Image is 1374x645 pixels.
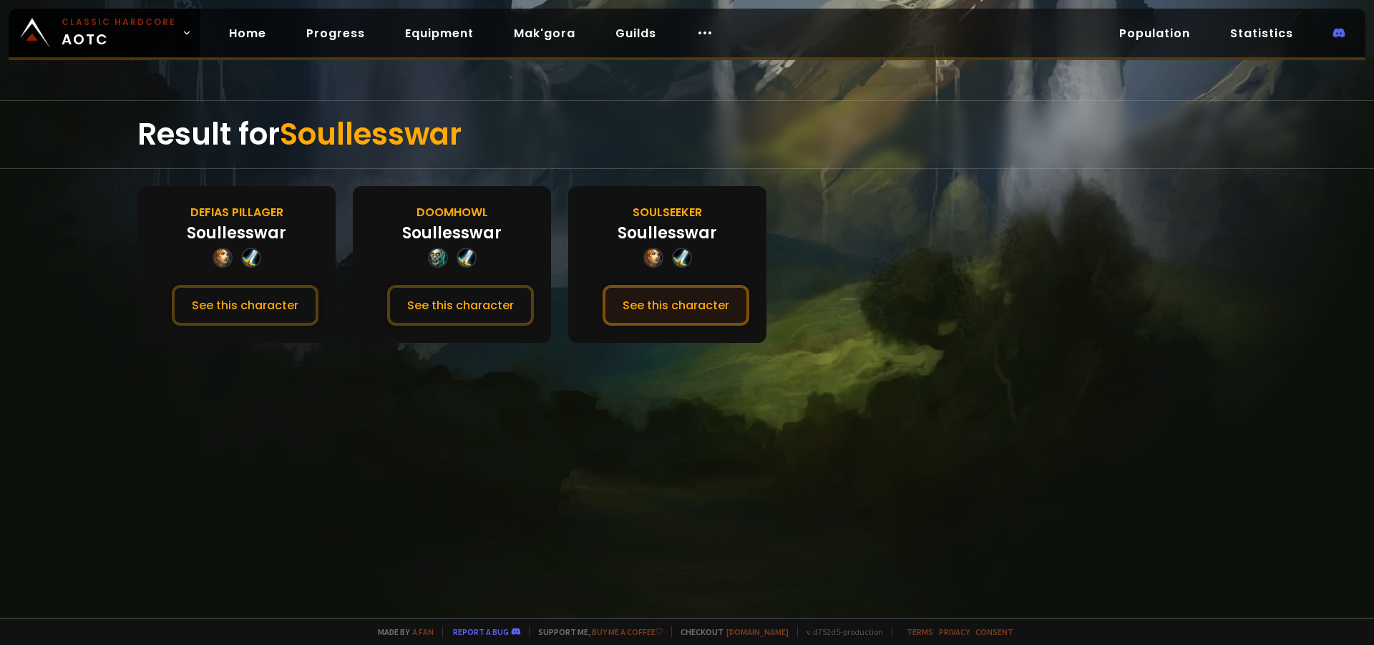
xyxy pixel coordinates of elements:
[529,626,663,637] span: Support me,
[907,626,933,637] a: Terms
[1219,19,1305,48] a: Statistics
[618,221,717,245] div: Soullesswar
[394,19,485,48] a: Equipment
[726,626,789,637] a: [DOMAIN_NAME]
[280,113,462,155] span: Soullesswar
[218,19,278,48] a: Home
[502,19,587,48] a: Mak'gora
[295,19,376,48] a: Progress
[453,626,509,637] a: Report a bug
[190,203,283,221] div: Defias Pillager
[137,101,1237,168] div: Result for
[1108,19,1202,48] a: Population
[975,626,1013,637] a: Consent
[797,626,883,637] span: v. d752d5 - production
[62,16,176,29] small: Classic Hardcore
[402,221,502,245] div: Soullesswar
[387,285,534,326] button: See this character
[939,626,970,637] a: Privacy
[62,16,176,50] span: AOTC
[671,626,789,637] span: Checkout
[369,626,434,637] span: Made by
[604,19,668,48] a: Guilds
[412,626,434,637] a: a fan
[9,9,200,57] a: Classic HardcoreAOTC
[603,285,749,326] button: See this character
[592,626,663,637] a: Buy me a coffee
[187,221,286,245] div: Soullesswar
[633,203,702,221] div: Soulseeker
[416,203,488,221] div: Doomhowl
[172,285,318,326] button: See this character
